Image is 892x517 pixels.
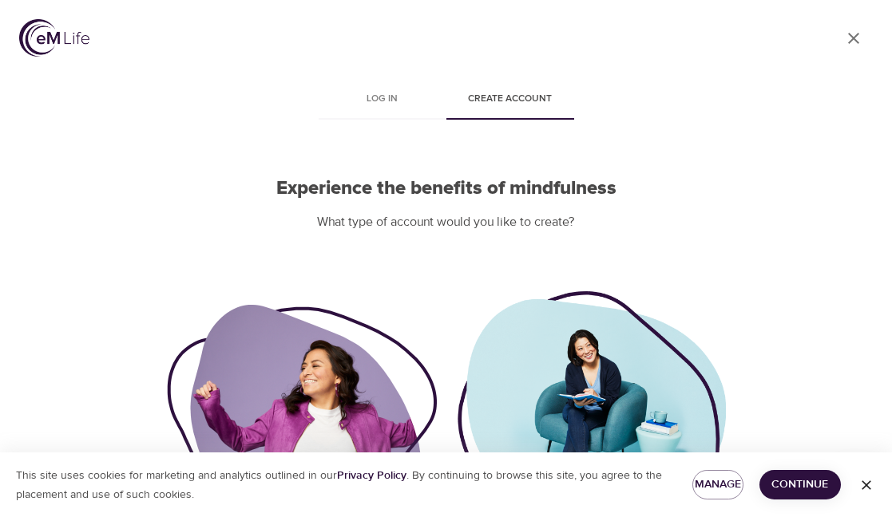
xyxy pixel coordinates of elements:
[456,91,565,108] span: Create account
[835,19,873,57] a: close
[167,177,726,200] h2: Experience the benefits of mindfulness
[759,470,841,499] button: Continue
[692,470,743,499] button: Manage
[167,213,726,231] p: What type of account would you like to create?
[772,475,828,495] span: Continue
[328,91,437,108] span: Log in
[337,468,406,483] a: Privacy Policy
[705,475,731,495] span: Manage
[19,19,89,57] img: logo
